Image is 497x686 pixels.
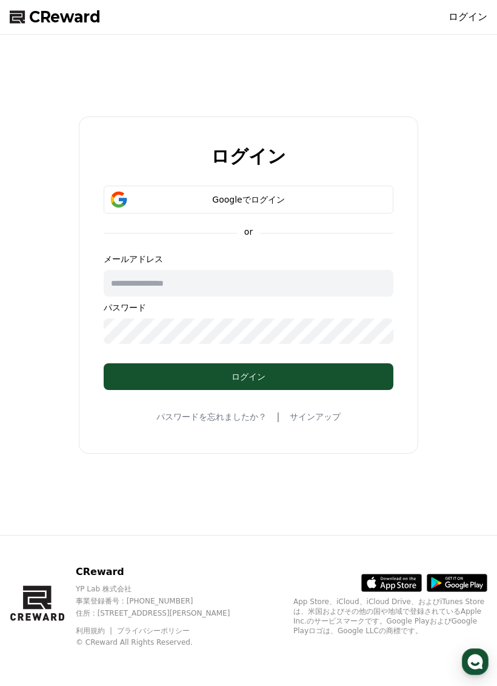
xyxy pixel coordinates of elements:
a: 利用規約 [76,627,114,635]
a: サインアップ [290,411,341,423]
a: Settings [330,652,493,682]
a: Home [4,652,167,682]
p: YP Lab 株式会社 [76,584,251,594]
p: App Store、iCloud、iCloud Drive、およびiTunes Storeは、米国およびその他の国や地域で登録されているApple Inc.のサービスマークです。Google P... [293,597,487,636]
p: © CReward All Rights Reserved. [76,637,251,647]
span: Home [74,670,96,681]
a: パスワードを忘れましたか？ [156,411,267,423]
span: | [276,409,279,424]
a: Messages [167,652,330,682]
p: パスワード [104,301,393,314]
p: 事業登録番号 : [PHONE_NUMBER] [76,596,251,606]
span: Settings [396,670,427,681]
p: CReward [76,565,251,579]
a: ログイン [449,10,487,24]
div: Googleでログイン [121,193,376,206]
span: Messages [230,671,267,681]
p: メールアドレス [104,253,393,265]
div: ログイン [128,371,369,383]
a: プライバシーポリシー [117,627,190,635]
button: ログイン [104,363,393,390]
h2: ログイン [211,146,286,166]
a: CReward [10,7,101,27]
button: Googleでログイン [104,186,393,214]
span: CReward [29,7,101,27]
p: 住所 : [STREET_ADDRESS][PERSON_NAME] [76,608,251,618]
p: or [237,226,260,238]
